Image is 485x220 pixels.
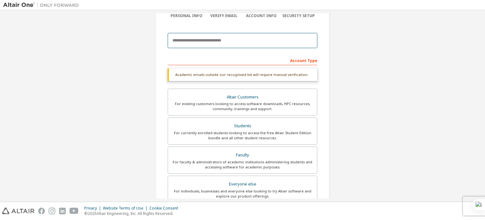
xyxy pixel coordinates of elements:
img: instagram.svg [49,208,55,214]
div: For currently enrolled students looking to access the free Altair Student Edition bundle and all ... [172,130,313,141]
div: Account Info [242,13,280,18]
div: Personal Info [168,13,205,18]
div: For individuals, businesses and everyone else looking to try Altair software and explore our prod... [172,189,313,199]
div: Students [172,122,313,130]
p: © 2025 Altair Engineering, Inc. All Rights Reserved. [84,211,182,216]
div: For existing customers looking to access software downloads, HPC resources, community, trainings ... [172,101,313,111]
div: Academic emails outside our recognised list will require manual verification. [168,68,317,81]
div: Faculty [172,151,313,160]
div: For faculty & administrators of academic institutions administering students and accessing softwa... [172,160,313,170]
div: Cookie Consent [149,206,182,211]
img: Altair One [3,2,82,8]
div: Account Type [168,55,317,65]
div: Everyone else [172,180,313,189]
div: Altair Customers [172,93,313,102]
img: facebook.svg [38,208,45,214]
div: Security Setup [280,13,318,18]
img: altair_logo.svg [2,208,34,214]
div: Privacy [84,206,103,211]
img: linkedin.svg [59,208,66,214]
img: youtube.svg [69,208,79,214]
div: Website Terms of Use [103,206,149,211]
div: Verify Email [205,13,243,18]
